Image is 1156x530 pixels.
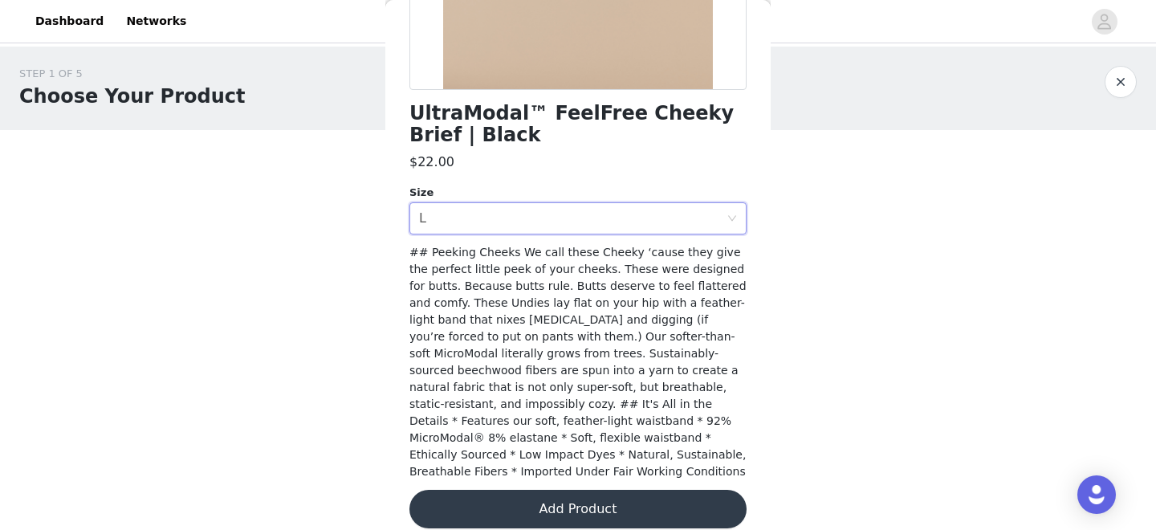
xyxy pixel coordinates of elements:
[409,103,747,146] h1: UltraModal™ FeelFree Cheeky Brief | Black
[26,3,113,39] a: Dashboard
[19,66,245,82] div: STEP 1 OF 5
[1077,475,1116,514] div: Open Intercom Messenger
[409,153,454,172] h3: $22.00
[409,490,747,528] button: Add Product
[419,203,426,234] div: L
[19,82,245,111] h1: Choose Your Product
[409,246,747,478] span: ## Peeking Cheeks We call these Cheeky ‘cause they give the perfect little peek of your cheeks. T...
[1097,9,1112,35] div: avatar
[116,3,196,39] a: Networks
[409,185,747,201] div: Size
